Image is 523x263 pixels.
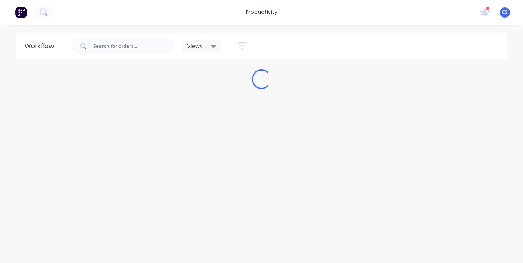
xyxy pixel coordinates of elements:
div: productivity [242,6,282,18]
img: Factory [15,6,27,18]
span: Views [187,42,203,50]
span: CS [502,9,508,16]
div: Workflow [25,41,58,51]
input: Search for orders... [93,38,174,54]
